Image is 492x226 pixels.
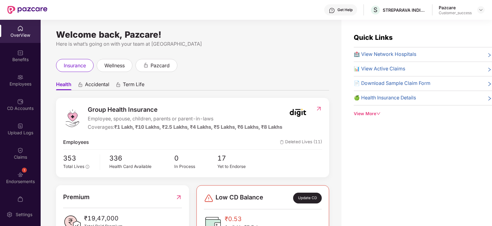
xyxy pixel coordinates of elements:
[17,25,23,31] img: svg+xml;base64,PHN2ZyBpZD0iSG9tZSIgeG1sbnM9Imh0dHA6Ly93d3cudzMub3JnLzIwMDAvc3ZnIiB3aWR0aD0iMjAiIG...
[280,140,284,144] img: deleteIcon
[174,153,217,163] span: 0
[354,33,393,41] span: Quick Links
[56,81,71,90] span: Health
[354,65,405,73] span: 📊 View Active Claims
[64,62,86,69] span: insurance
[63,192,90,202] span: Premium
[84,214,123,223] span: ₹19,47,000
[174,163,217,170] div: In Process
[63,164,84,169] span: Total Lives
[383,7,426,13] div: STREPARAVA INDIA PRIVATE LIMITED
[17,74,23,80] img: svg+xml;base64,PHN2ZyBpZD0iRW1wbG95ZWVzIiB4bWxucz0iaHR0cDovL3d3dy53My5vcmcvMjAwMC9zdmciIHdpZHRoPS...
[109,153,174,163] span: 336
[56,32,329,37] div: Welcome back, Pazcare!
[216,193,263,203] span: Low CD Balance
[17,123,23,129] img: svg+xml;base64,PHN2ZyBpZD0iVXBsb2FkX0xvZ3MiIGRhdGEtbmFtZT0iVXBsb2FkIExvZ3MiIHhtbG5zPSJodHRwOi8vd3...
[17,147,23,153] img: svg+xml;base64,PHN2ZyBpZD0iQ2xhaW0iIHhtbG5zPSJodHRwOi8vd3d3LnczLm9yZy8yMDAwL3N2ZyIgd2lkdGg9IjIwIi...
[217,153,260,163] span: 17
[487,81,492,87] span: right
[217,163,260,170] div: Yet to Endorse
[354,51,416,58] span: 🏥 View Network Hospitals
[63,153,95,163] span: 353
[63,109,82,128] img: logo
[88,123,282,131] div: Coverages:
[115,82,121,87] div: animation
[123,81,144,90] span: Term Life
[487,66,492,73] span: right
[63,139,89,146] span: Employees
[22,168,27,173] div: 1
[17,50,23,56] img: svg+xml;base64,PHN2ZyBpZD0iQmVuZWZpdHMiIHhtbG5zPSJodHRwOi8vd3d3LnczLm9yZy8yMDAwL3N2ZyIgd2lkdGg9Ij...
[17,172,23,178] img: svg+xml;base64,PHN2ZyBpZD0iRW5kb3JzZW1lbnRzIiB4bWxucz0iaHR0cDovL3d3dy53My5vcmcvMjAwMC9zdmciIHdpZH...
[373,6,377,14] span: S
[175,192,182,202] img: RedirectIcon
[17,196,23,202] img: svg+xml;base64,PHN2ZyBpZD0iTXlfT3JkZXJzIiBkYXRhLW5hbWU9Ik15IE9yZGVycyIgeG1sbnM9Imh0dHA6Ly93d3cudz...
[286,105,309,120] img: insurerIcon
[88,115,282,123] span: Employee, spouse, children, parents or parent-in-laws
[439,10,472,15] div: Customer_success
[225,214,267,224] span: ₹0.53
[151,62,170,69] span: pazcard
[354,80,430,87] span: 📄 Download Sample Claim Form
[487,52,492,58] span: right
[17,98,23,105] img: svg+xml;base64,PHN2ZyBpZD0iQ0RfQWNjb3VudHMiIGRhdGEtbmFtZT0iQ0QgQWNjb3VudHMiIHhtbG5zPSJodHRwOi8vd3...
[88,105,282,115] span: Group Health Insurance
[6,211,13,218] img: svg+xml;base64,PHN2ZyBpZD0iU2V0dGluZy0yMHgyMCIgeG1sbnM9Imh0dHA6Ly93d3cudzMub3JnLzIwMDAvc3ZnIiB3aW...
[439,5,472,10] div: Pazcare
[337,7,353,12] div: Get Help
[376,111,381,116] span: down
[86,165,89,169] span: info-circle
[354,111,492,117] div: View More
[114,124,282,130] span: ₹1 Lakh, ₹10 Lakhs, ₹2.5 Lakhs, ₹4 Lakhs, ₹5 Lakhs, ₹6 Lakhs, ₹8 Lakhs
[354,94,416,102] span: 🍏 Health Insurance Details
[204,193,214,203] img: svg+xml;base64,PHN2ZyBpZD0iRGFuZ2VyLTMyeDMyIiB4bWxucz0iaHR0cDovL3d3dy53My5vcmcvMjAwMC9zdmciIHdpZH...
[56,40,329,48] div: Here is what’s going on with your team at [GEOGRAPHIC_DATA]
[7,6,47,14] img: New Pazcare Logo
[280,139,322,146] span: Deleted Lives (11)
[293,193,322,203] div: Update CD
[109,163,174,170] div: Health Card Available
[329,7,335,14] img: svg+xml;base64,PHN2ZyBpZD0iSGVscC0zMngzMiIgeG1sbnM9Imh0dHA6Ly93d3cudzMub3JnLzIwMDAvc3ZnIiB3aWR0aD...
[78,82,83,87] div: animation
[104,62,125,69] span: wellness
[316,106,322,112] img: RedirectIcon
[143,62,149,68] div: animation
[85,81,109,90] span: Accidental
[14,211,34,218] div: Settings
[478,7,483,12] img: svg+xml;base64,PHN2ZyBpZD0iRHJvcGRvd24tMzJ4MzIiIHhtbG5zPSJodHRwOi8vd3d3LnczLm9yZy8yMDAwL3N2ZyIgd2...
[487,95,492,102] span: right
